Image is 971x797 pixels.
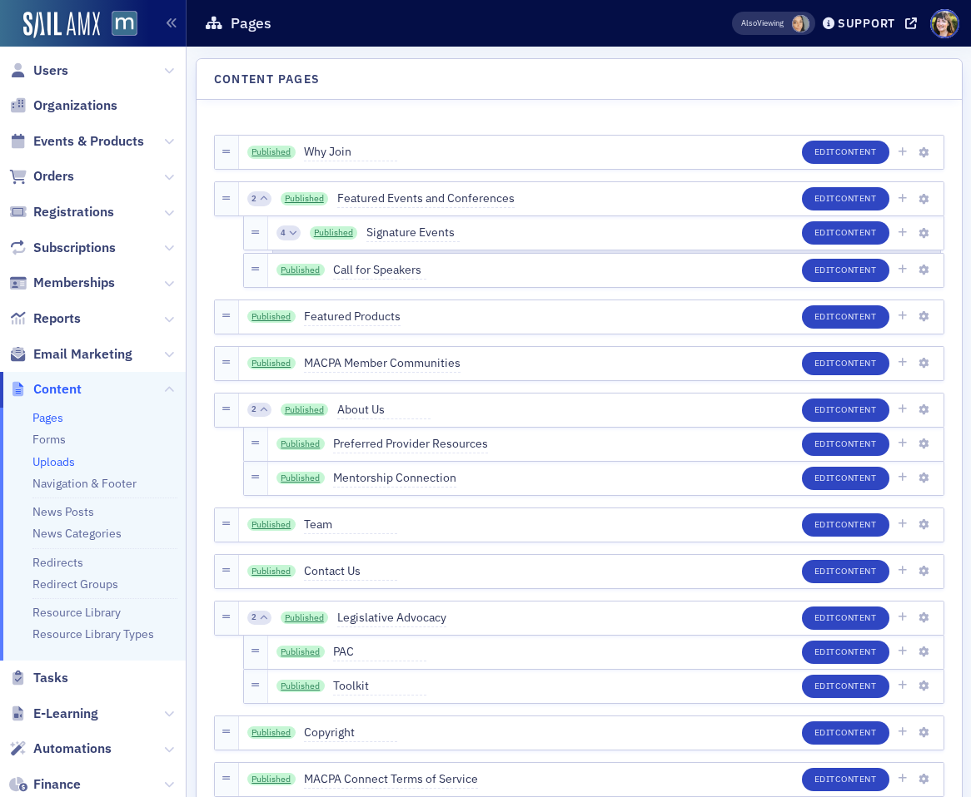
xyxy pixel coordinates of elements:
a: Memberships [9,274,115,292]
span: Content [835,226,877,238]
button: EditContent [802,305,889,329]
span: Viewing [741,17,784,29]
button: EditContent [802,641,889,664]
a: Redirect Groups [32,577,118,592]
span: E-Learning [33,705,98,723]
span: Content [835,264,877,275]
a: Uploads [32,454,75,469]
button: EditContent [802,768,889,791]
a: News Posts [32,504,94,519]
a: View Homepage [100,11,137,39]
span: Tasks [33,669,68,687]
button: EditContent [802,606,889,630]
a: Published [281,611,329,625]
button: EditContent [802,467,889,490]
span: Content [835,310,877,322]
a: Published [281,403,329,417]
a: Published [247,565,296,578]
span: Aiyana Scarborough [792,15,809,32]
span: Content [835,680,877,691]
span: Why Join [304,143,397,161]
h4: Content Pages [214,71,321,88]
a: Published [281,192,329,205]
a: Published [276,680,325,693]
button: EditContent [802,513,889,537]
div: Also [741,17,757,28]
a: Redirects [32,555,83,570]
span: Content [835,518,877,530]
span: Copyright [304,724,397,742]
a: Published [276,264,325,277]
span: Profile [930,9,959,38]
span: Orders [33,167,74,186]
span: Content [835,403,877,415]
span: Signature Events [366,224,460,242]
span: Legislative Advocacy [337,609,446,627]
span: Organizations [33,97,117,115]
span: 2 [251,193,256,205]
span: MACPA Member Communities [304,354,461,373]
img: SailAMX [112,11,137,37]
span: Call for Speakers [333,261,426,280]
a: Events & Products [9,132,144,151]
a: Published [247,518,296,532]
span: Content [835,565,877,577]
a: Navigation & Footer [32,476,137,491]
h1: Pages [231,13,271,33]
a: Resource Library Types [32,626,154,641]
a: Subscriptions [9,239,116,257]
span: Content [835,192,877,204]
a: Email Marketing [9,345,132,364]
a: Automations [9,740,112,758]
span: Content [835,146,877,157]
span: Content [835,726,877,738]
span: Content [835,646,877,657]
button: EditContent [802,560,889,583]
a: Forms [32,432,66,447]
button: EditContent [802,221,889,245]
span: Finance [33,775,81,794]
a: Published [247,146,296,159]
span: Registrations [33,203,114,221]
div: Support [838,16,895,31]
a: Published [247,726,296,740]
button: EditContent [802,675,889,698]
span: Content [835,611,877,623]
a: Published [247,773,296,786]
span: Team [304,516,397,534]
button: EditContent [802,187,889,210]
span: Memberships [33,274,115,292]
span: Toolkit [333,677,426,696]
span: 2 [251,611,256,623]
span: Content [835,472,877,483]
span: Subscriptions [33,239,116,257]
a: Users [9,62,68,80]
button: EditContent [802,352,889,375]
a: Published [276,472,325,485]
span: Users [33,62,68,80]
img: SailAMX [23,12,100,38]
span: Featured Events and Conferences [337,190,515,208]
a: Pages [32,410,63,425]
span: 2 [251,403,256,415]
span: Automations [33,740,112,758]
span: Content [835,438,877,449]
a: Content [9,380,82,398]
span: Reports [33,309,81,328]
span: Content [33,380,82,398]
a: Published [276,438,325,451]
button: EditContent [802,141,889,164]
a: Published [310,226,358,240]
span: Featured Products [304,308,401,326]
a: Orders [9,167,74,186]
a: News Categories [32,526,122,541]
span: Content [835,773,877,785]
span: MACPA Connect Terms of Service [304,770,478,789]
span: 4 [281,227,286,239]
button: EditContent [802,259,889,282]
a: Finance [9,775,81,794]
span: PAC [333,643,426,661]
span: Contact Us [304,562,397,581]
a: Resource Library [32,605,121,620]
span: Events & Products [33,132,144,151]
